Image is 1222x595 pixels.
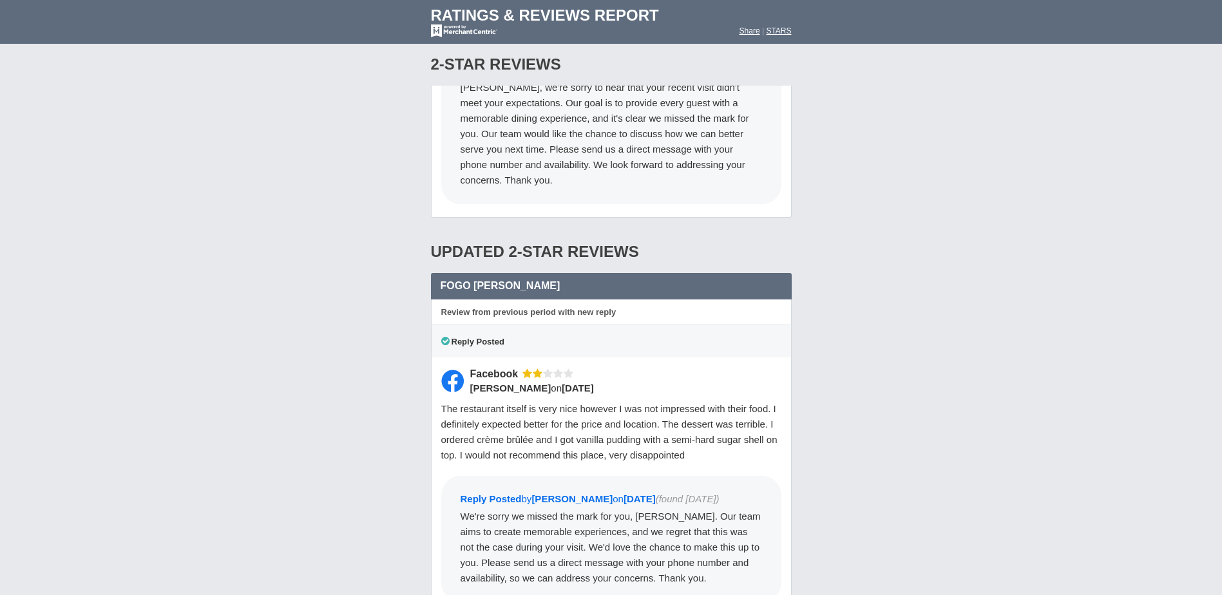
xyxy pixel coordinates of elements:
div: We're sorry we missed the mark for you, [PERSON_NAME]. Our team aims to create memorable experien... [461,509,762,586]
div: Updated 2-Star Reviews [431,231,792,273]
span: [DATE] [562,382,594,393]
span: Reply Posted [461,493,522,504]
div: by on [461,492,762,509]
div: Facebook [470,367,523,381]
span: Fogo [PERSON_NAME] [441,280,560,291]
div: [PERSON_NAME], we're sorry to hear that your recent visit didn't meet your expectations. Our goal... [461,80,762,188]
div: 2-Star Reviews [431,43,792,86]
img: mc-powered-by-logo-white-103.png [431,24,497,37]
span: [DATE] [624,493,656,504]
a: Share [740,26,760,35]
div: Review from previous period with new reply [431,299,792,325]
span: Reply Posted [441,337,504,346]
span: | [762,26,764,35]
div: on [470,381,773,395]
img: Facebook [441,370,464,392]
span: (found [DATE]) [656,493,720,504]
span: The restaurant itself is very nice however I was not impressed with their food. I definitely expe... [441,403,778,460]
span: [PERSON_NAME] [531,493,613,504]
span: [PERSON_NAME] [470,382,551,393]
a: STARS [766,26,791,35]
